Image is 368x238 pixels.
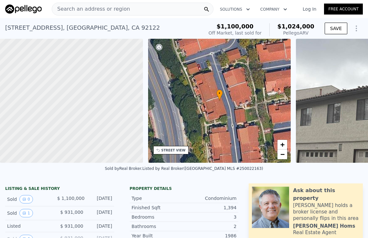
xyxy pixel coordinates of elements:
div: 1,394 [184,204,236,211]
button: View historical data [19,195,33,203]
div: Bathrooms [132,223,184,230]
div: Bedrooms [132,214,184,220]
div: Off Market, last sold for [209,30,262,36]
button: SAVE [325,23,347,34]
button: Company [255,4,292,15]
img: Pellego [5,5,42,14]
a: Zoom in [277,140,287,150]
div: STREET VIEW [161,148,186,153]
div: [STREET_ADDRESS] , [GEOGRAPHIC_DATA] , CA 92122 [5,23,160,32]
div: Pellego ARV [277,30,314,36]
div: 3 [184,214,236,220]
div: [DATE] [90,195,112,203]
div: [DATE] [88,223,112,229]
span: $1,100,000 [217,23,254,30]
div: Sold [7,209,54,217]
a: Free Account [324,4,363,15]
span: − [280,150,285,158]
div: Finished Sqft [132,204,184,211]
div: [PERSON_NAME] Homs [293,223,355,229]
div: LISTING & SALE HISTORY [5,186,114,192]
a: Log In [295,6,324,12]
button: Solutions [215,4,255,15]
div: Listed [7,223,54,229]
div: Sold [7,195,52,203]
div: Property details [130,186,239,191]
div: [DATE] [88,209,112,217]
div: Condominium [184,195,236,202]
div: Sold by Real Broker . [105,166,142,171]
span: $ 1,100,000 [57,196,85,201]
button: View historical data [19,209,33,217]
span: Search an address or region [52,5,130,13]
div: Type [132,195,184,202]
div: • [216,89,223,101]
a: Zoom out [277,150,287,159]
div: Ask about this property [293,187,360,202]
div: [PERSON_NAME] holds a broker license and personally flips in this area [293,202,360,222]
span: + [280,140,285,149]
div: Listed by Real Broker ([GEOGRAPHIC_DATA] MLS #250022163) [142,166,263,171]
span: • [216,90,223,96]
button: Show Options [350,22,363,35]
span: $ 931,000 [60,210,83,215]
span: $ 931,000 [60,223,83,229]
span: $1,024,000 [277,23,314,30]
div: 2 [184,223,236,230]
div: Real Estate Agent [293,229,336,236]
